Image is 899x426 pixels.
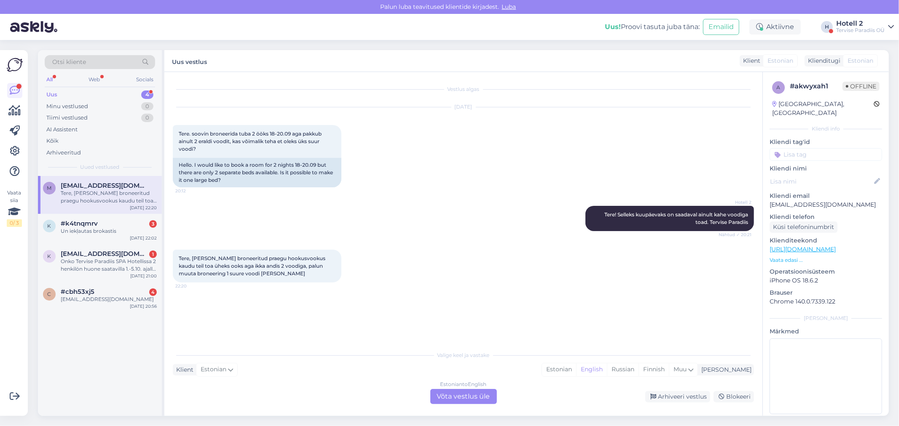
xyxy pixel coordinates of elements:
[770,200,882,209] p: [EMAIL_ADDRESS][DOMAIN_NAME]
[720,199,751,205] span: Hotell 2
[607,363,639,376] div: Russian
[645,391,710,402] div: Arhiveeri vestlus
[770,213,882,221] p: Kliendi telefon
[149,250,157,258] div: 1
[698,365,751,374] div: [PERSON_NAME]
[768,56,793,65] span: Estonian
[848,56,873,65] span: Estonian
[605,22,700,32] div: Proovi tasuta juba täna:
[45,74,54,85] div: All
[770,236,882,245] p: Klienditeekond
[770,221,837,233] div: Küsi telefoninumbrit
[777,84,781,91] span: a
[703,19,739,35] button: Emailid
[770,256,882,264] p: Vaata edasi ...
[7,219,22,227] div: 0 / 3
[173,365,193,374] div: Klient
[175,188,207,194] span: 20:12
[179,130,323,152] span: Tere. soovin broneerida tuba 2 ööks 18-20.09 aga pakkub ainult 2 eraldi voodit, kas võimalik teha...
[770,245,836,253] a: [URL][DOMAIN_NAME]
[542,363,576,376] div: Estonian
[201,365,226,374] span: Estonian
[770,297,882,306] p: Chrome 140.0.7339.122
[141,102,153,111] div: 0
[770,164,882,173] p: Kliendi nimi
[749,19,801,35] div: Aktiivne
[61,250,148,258] span: karijhietamaki@gmail.com
[7,57,23,73] img: Askly Logo
[61,220,98,227] span: #k4tnqmrv
[46,137,59,145] div: Kõik
[836,27,885,34] div: Tervise Paradiis OÜ
[430,389,497,404] div: Võta vestlus üle
[61,227,157,235] div: Un iekļautas brokastis
[61,296,157,303] div: [EMAIL_ADDRESS][DOMAIN_NAME]
[740,56,760,65] div: Klient
[440,381,487,388] div: Estonian to English
[130,205,157,211] div: [DATE] 22:20
[836,20,894,34] a: Hotell 2Tervise Paradiis OÜ
[605,23,621,31] b: Uus!
[836,20,885,27] div: Hotell 2
[770,125,882,133] div: Kliendi info
[141,91,153,99] div: 4
[172,55,207,67] label: Uus vestlus
[770,192,882,200] p: Kliendi email
[770,276,882,285] p: iPhone OS 18.6.2
[52,58,86,67] span: Otsi kliente
[130,273,157,279] div: [DATE] 21:00
[47,185,52,191] span: m
[179,255,327,277] span: Tere, [PERSON_NAME] broneeritud praegu hookusvookus kaudu teil toa üheks ooks aga ikka andis 2 vo...
[61,258,157,273] div: Onko Tervise Paradiis SPA Hotellissa 2 henkilön huone saatavilla 1.-5.10. ajalle [PERSON_NAME] ky...
[770,148,882,161] input: Lisa tag
[770,177,872,186] input: Lisa nimi
[499,3,519,11] span: Luba
[61,189,157,205] div: Tere, [PERSON_NAME] broneeritud praegu hookusvookus kaudu teil toa üheks ooks aga ikka andis 2 vo...
[149,220,157,228] div: 3
[674,365,687,373] span: Muu
[576,363,607,376] div: English
[141,114,153,122] div: 0
[770,288,882,297] p: Brauser
[821,21,833,33] div: H
[639,363,669,376] div: Finnish
[790,81,843,91] div: # akwyxah1
[48,291,51,297] span: c
[173,158,341,187] div: Hello. I would like to book a room for 2 nights 18-20.09 but there are only 2 separate beds avail...
[46,91,57,99] div: Uus
[719,232,751,238] span: Nähtud ✓ 20:21
[770,138,882,146] p: Kliendi tag'id
[130,235,157,241] div: [DATE] 22:02
[46,102,88,111] div: Minu vestlused
[7,189,22,227] div: Vaata siia
[46,114,88,122] div: Tiimi vestlused
[772,100,874,117] div: [GEOGRAPHIC_DATA], [GEOGRAPHIC_DATA]
[48,253,51,259] span: k
[87,74,102,85] div: Web
[770,327,882,336] p: Märkmed
[46,125,78,134] div: AI Assistent
[770,267,882,276] p: Operatsioonisüsteem
[61,182,148,189] span: mihhail.kokainis@gmail.com
[130,303,157,309] div: [DATE] 20:56
[805,56,840,65] div: Klienditugi
[81,163,120,171] span: Uued vestlused
[48,223,51,229] span: k
[770,314,882,322] div: [PERSON_NAME]
[173,351,754,359] div: Valige keel ja vastake
[46,149,81,157] div: Arhiveeritud
[61,288,94,296] span: #cbh53xj5
[173,103,754,111] div: [DATE]
[714,391,754,402] div: Blokeeri
[175,283,207,289] span: 22:20
[149,288,157,296] div: 4
[134,74,155,85] div: Socials
[173,85,754,93] div: Vestlus algas
[843,82,880,91] span: Offline
[604,211,749,225] span: Tere! Selleks kuupäevaks on saadaval ainult kahe voodiga toad. Tervise Paradiis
